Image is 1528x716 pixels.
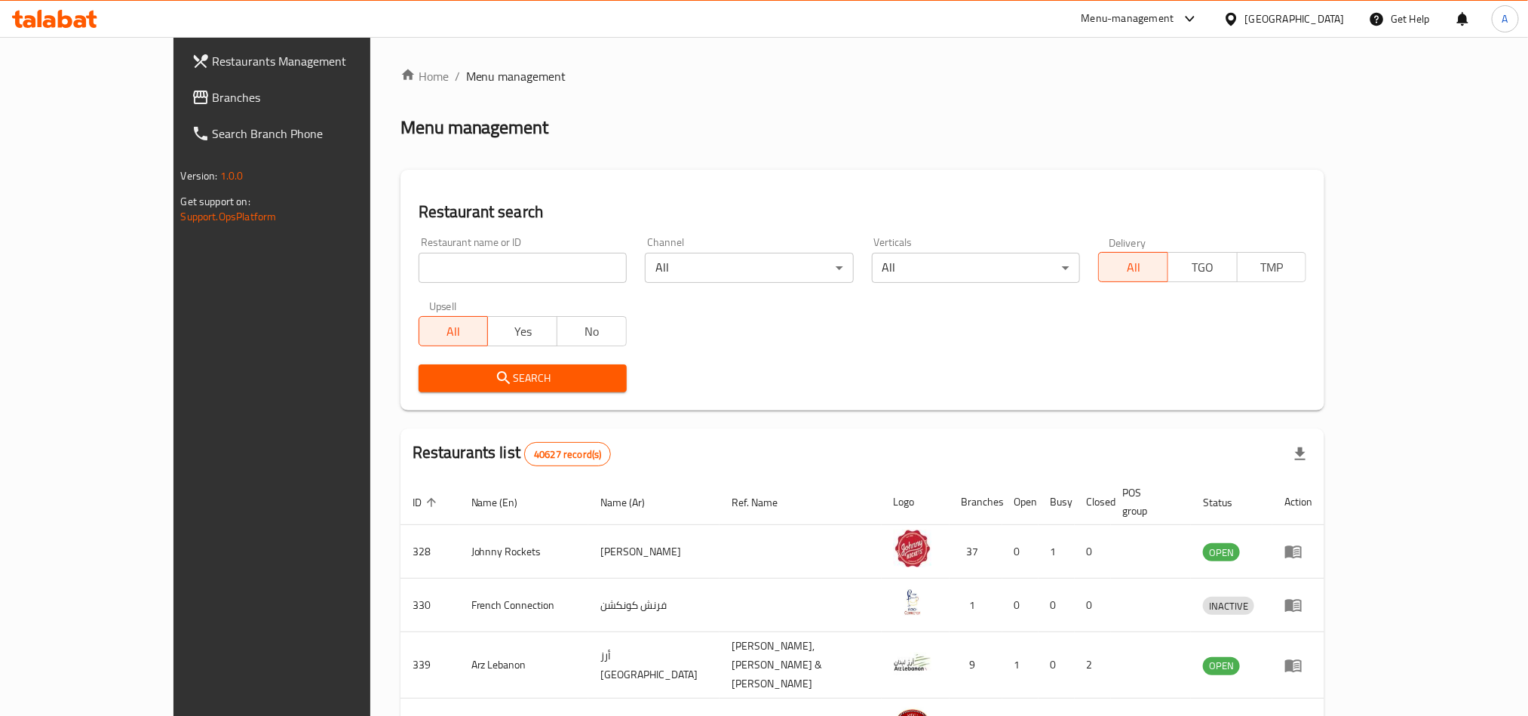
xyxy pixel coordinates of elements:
th: Closed [1075,479,1111,525]
button: TMP [1237,252,1307,282]
img: Arz Lebanon [894,644,931,681]
a: Support.OpsPlatform [181,207,277,226]
a: Search Branch Phone [179,115,428,152]
span: Branches [213,88,416,106]
th: Busy [1039,479,1075,525]
td: 0 [1002,579,1039,632]
button: Yes [487,316,557,346]
button: TGO [1167,252,1238,282]
td: فرنش كونكشن [588,579,720,632]
span: Search Branch Phone [213,124,416,143]
td: أرز [GEOGRAPHIC_DATA] [588,632,720,699]
span: TGO [1174,257,1232,278]
span: Menu management [466,67,566,85]
td: 0 [1039,632,1075,699]
span: Search [431,369,615,388]
div: Menu [1284,656,1312,675]
div: All [645,253,853,283]
img: French Connection [894,583,931,621]
td: 37 [950,525,1002,579]
th: Branches [950,479,1002,525]
span: 40627 record(s) [525,447,610,462]
div: OPEN [1203,543,1240,561]
button: Search [419,364,627,392]
span: Status [1203,493,1252,512]
span: No [563,321,621,343]
div: Total records count [524,442,611,466]
h2: Menu management [400,115,549,140]
td: [PERSON_NAME],[PERSON_NAME] & [PERSON_NAME] [720,632,882,699]
a: Branches [179,79,428,115]
h2: Restaurant search [419,201,1307,223]
span: TMP [1244,257,1301,278]
button: All [419,316,489,346]
span: OPEN [1203,657,1240,675]
td: 2 [1075,632,1111,699]
td: 0 [1039,579,1075,632]
button: All [1098,252,1168,282]
span: Name (Ar) [600,493,664,512]
th: Logo [882,479,950,525]
div: Menu [1284,542,1312,561]
button: No [557,316,627,346]
span: OPEN [1203,544,1240,561]
td: 330 [400,579,459,632]
div: [GEOGRAPHIC_DATA] [1245,11,1345,27]
th: Action [1272,479,1324,525]
td: 0 [1075,579,1111,632]
td: [PERSON_NAME] [588,525,720,579]
span: Ref. Name [732,493,797,512]
td: 1 [950,579,1002,632]
h2: Restaurants list [413,441,612,466]
span: Version: [181,166,218,186]
li: / [455,67,460,85]
span: All [1105,257,1162,278]
input: Search for restaurant name or ID.. [419,253,627,283]
span: Name (En) [471,493,538,512]
span: POS group [1123,484,1174,520]
div: Menu-management [1082,10,1174,28]
span: INACTIVE [1203,598,1254,615]
div: All [872,253,1080,283]
span: A [1502,11,1508,27]
nav: breadcrumb [400,67,1325,85]
th: Open [1002,479,1039,525]
td: 0 [1075,525,1111,579]
td: 0 [1002,525,1039,579]
td: 1 [1039,525,1075,579]
div: Menu [1284,596,1312,614]
span: All [425,321,483,343]
img: Johnny Rockets [894,530,931,567]
td: Arz Lebanon [459,632,589,699]
span: ID [413,493,441,512]
span: Get support on: [181,192,250,211]
div: OPEN [1203,657,1240,675]
td: 9 [950,632,1002,699]
td: 339 [400,632,459,699]
span: 1.0.0 [220,166,244,186]
td: French Connection [459,579,589,632]
div: Export file [1282,436,1318,472]
td: 328 [400,525,459,579]
td: 1 [1002,632,1039,699]
span: Restaurants Management [213,52,416,70]
label: Upsell [429,301,457,312]
a: Restaurants Management [179,43,428,79]
td: Johnny Rockets [459,525,589,579]
label: Delivery [1109,237,1146,247]
span: Yes [494,321,551,343]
